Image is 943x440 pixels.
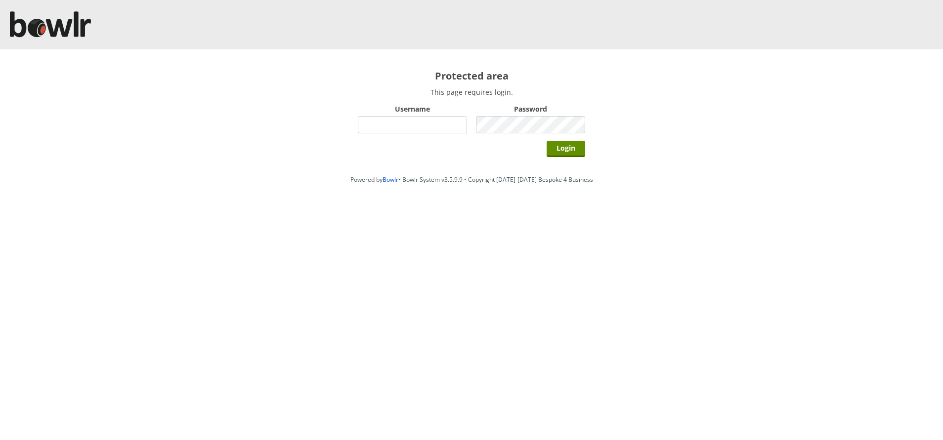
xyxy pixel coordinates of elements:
[350,175,593,184] span: Powered by • Bowlr System v3.5.9.9 • Copyright [DATE]-[DATE] Bespoke 4 Business
[383,175,398,184] a: Bowlr
[358,104,467,114] label: Username
[358,87,585,97] p: This page requires login.
[547,141,585,157] input: Login
[476,104,585,114] label: Password
[358,69,585,82] h2: Protected area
